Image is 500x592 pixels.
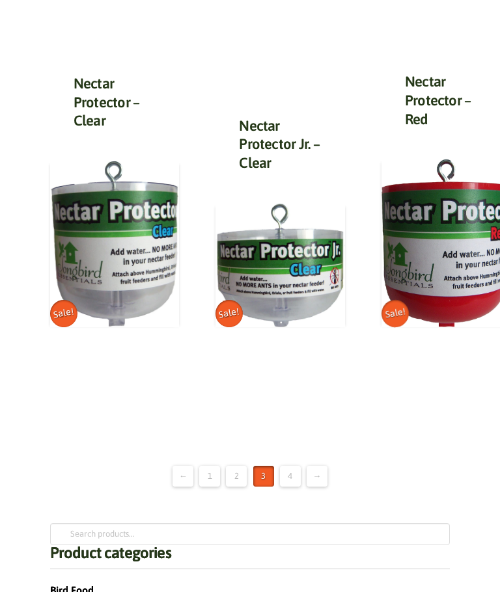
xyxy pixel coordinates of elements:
[48,298,79,330] span: Sale!
[307,466,327,487] a: →
[226,466,247,487] a: Page 2
[214,298,245,330] span: Sale!
[280,466,301,487] a: Page 4
[50,545,450,569] h4: Product categories
[173,466,193,487] a: ←
[50,523,450,545] input: Search products…
[380,298,411,330] span: Sale!
[199,466,220,487] a: Page 1
[74,75,140,129] a: Nectar Protector – Clear
[405,73,471,127] a: Nectar Protector – Red
[239,117,319,171] a: Nectar Protector Jr. – Clear
[253,466,274,487] span: Page 3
